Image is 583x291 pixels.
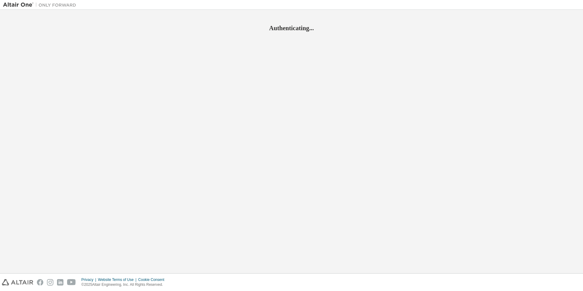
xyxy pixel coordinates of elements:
[81,282,168,287] p: © 2025 Altair Engineering, Inc. All Rights Reserved.
[3,2,79,8] img: Altair One
[47,279,53,286] img: instagram.svg
[2,279,33,286] img: altair_logo.svg
[37,279,43,286] img: facebook.svg
[98,277,138,282] div: Website Terms of Use
[3,24,580,32] h2: Authenticating...
[57,279,63,286] img: linkedin.svg
[81,277,98,282] div: Privacy
[67,279,76,286] img: youtube.svg
[138,277,168,282] div: Cookie Consent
